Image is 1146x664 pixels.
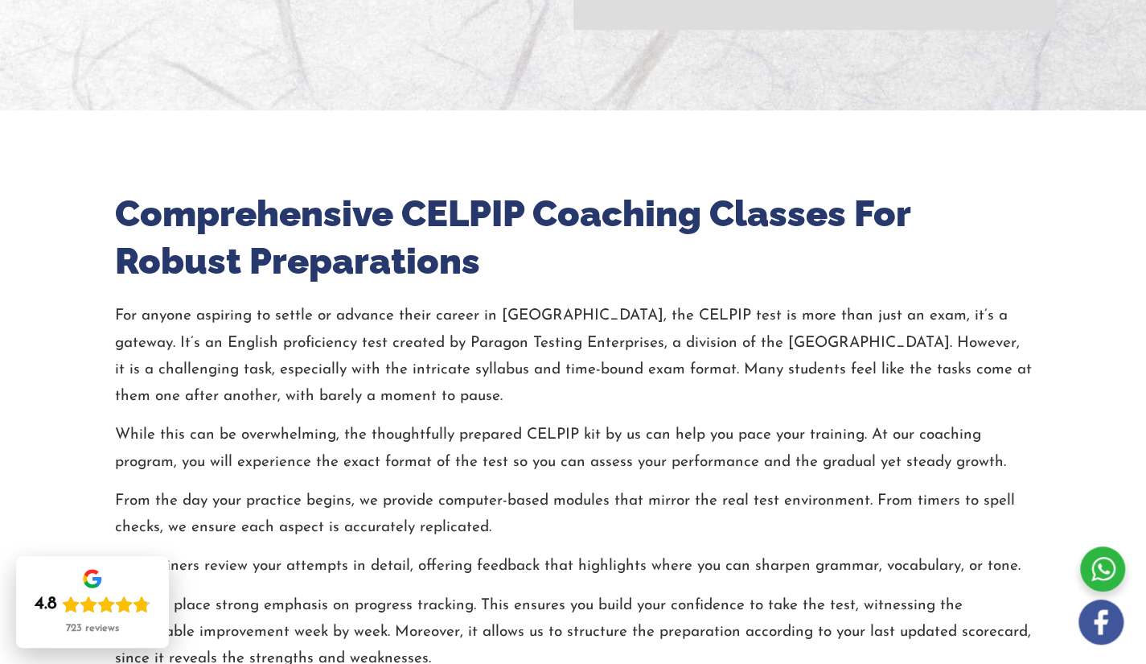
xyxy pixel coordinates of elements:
[115,488,1032,542] p: From the day your practice begins, we provide computer-based modules that mirror the real test en...
[35,593,57,616] div: 4.8
[1078,600,1123,645] img: white-facebook.png
[115,422,1032,476] p: While this can be overwhelming, the thoughtfully prepared CELPIP kit by us can help you pace your...
[115,191,1032,285] h2: Comprehensive CELPIP Coaching Classes For Robust Preparations
[35,593,150,616] div: Rating: 4.8 out of 5
[115,553,1032,579] p: Our trainers review your attempts in detail, offering feedback that highlights where you can shar...
[115,303,1032,410] p: For anyone aspiring to settle or advance their career in [GEOGRAPHIC_DATA], the CELPIP test is mo...
[66,622,119,635] div: 723 reviews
